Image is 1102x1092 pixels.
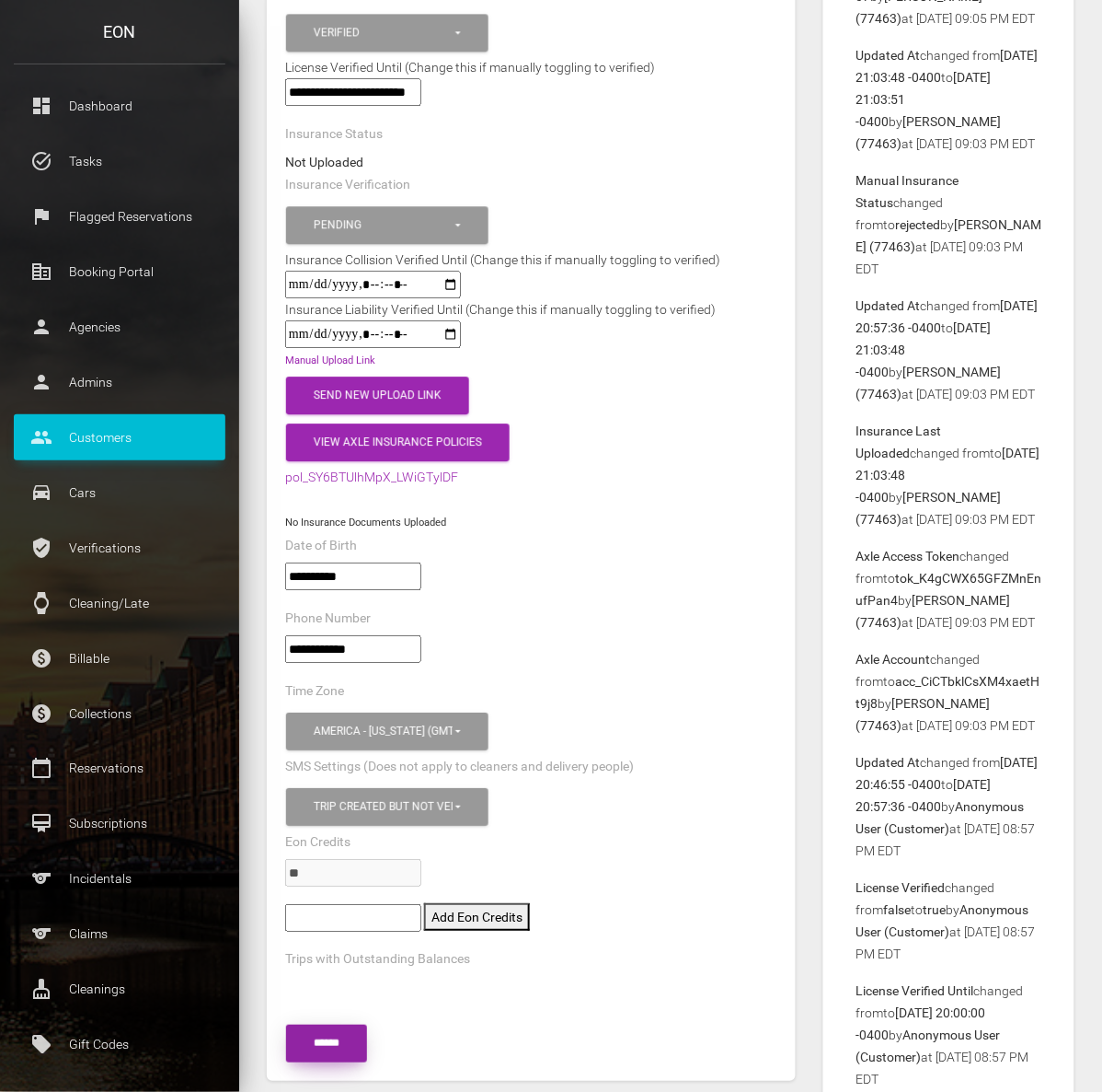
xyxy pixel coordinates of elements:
a: sports Claims [14,912,225,958]
b: [PERSON_NAME] (77463) [855,365,1001,401]
b: rejected [895,217,940,232]
p: changed from to by at [DATE] 09:03 PM EDT [855,295,1042,405]
p: Incidentals [28,865,212,893]
button: Add Eon Credits [424,903,530,931]
b: License Verified [855,880,945,895]
p: Cleanings [28,976,212,1004]
label: Trips with Outstanding Balances [285,950,470,969]
button: Verified [286,14,488,52]
b: [PERSON_NAME] (77463) [855,696,990,733]
a: people Customers [14,414,225,460]
p: Gift Codes [28,1031,212,1059]
a: cleaning_services Cleanings [14,967,225,1013]
label: Eon Credits [285,833,350,852]
p: Customers [28,424,212,451]
div: Pending [314,217,453,233]
p: Reservations [28,755,212,783]
a: paid Billable [14,635,225,681]
p: changed from to by at [DATE] 09:03 PM EDT [855,420,1042,530]
p: changed from to by at [DATE] 08:57 PM EDT [855,877,1042,965]
a: card_membership Subscriptions [14,801,225,847]
a: dashboard Dashboard [14,83,225,129]
b: Updated At [855,48,920,63]
a: verified_user Verifications [14,525,225,571]
label: Time Zone [285,682,344,701]
b: acc_CiCTbklCsXM4xaetHt9j8 [855,674,1039,711]
b: Axle Account [855,652,930,667]
b: [PERSON_NAME] (77463) [855,490,1001,527]
a: pol_SY6BTUlhMpX_LWiGTylDF [285,470,458,484]
b: Updated At [855,298,920,313]
p: Cars [28,479,212,506]
div: Trip created but not verified , Customer is verified and trip is set to go [314,799,453,815]
p: changed from to by at [DATE] 08:57 PM EDT [855,751,1042,862]
div: License Verified Until (Change this if manually toggling to verified) [271,56,791,78]
b: [PERSON_NAME] (77463) [855,593,1010,630]
a: sports Incidentals [14,856,225,902]
a: Manual Upload Link [285,354,375,366]
a: paid Collections [14,691,225,737]
p: Dashboard [28,92,212,120]
small: No Insurance Documents Uploaded [285,517,446,529]
label: Date of Birth [285,537,357,555]
p: changed from to by at [DATE] 09:03 PM EDT [855,169,1042,280]
strong: Not Uploaded [285,155,363,169]
p: Subscriptions [28,810,212,838]
p: Admins [28,368,212,396]
button: View Axle Insurance Policies [286,424,510,461]
div: Insurance Liability Verified Until (Change this if manually toggling to verified) [271,298,729,320]
p: Verifications [28,534,212,562]
p: changed from to by at [DATE] 09:03 PM EDT [855,545,1042,633]
p: changed from to by at [DATE] 09:03 PM EDT [855,44,1042,155]
a: flag Flagged Reservations [14,193,225,239]
b: [DATE] 21:03:48 -0400 [855,446,1039,505]
label: Insurance Verification [285,176,410,194]
b: Axle Access Token [855,549,959,563]
label: Insurance Status [285,125,383,144]
a: calendar_today Reservations [14,746,225,792]
p: changed from to by at [DATE] 08:57 PM EDT [855,980,1042,1090]
a: person Admins [14,359,225,405]
b: Anonymous User (Customer) [855,1028,1000,1064]
p: Flagged Reservations [28,203,212,230]
label: Phone Number [285,610,371,628]
p: Booking Portal [28,258,212,285]
b: License Verified Until [855,983,973,998]
a: drive_eta Cars [14,470,225,516]
b: [PERSON_NAME] (77463) [855,114,1001,151]
a: corporate_fare Booking Portal [14,249,225,295]
b: [DATE] 20:00:00 -0400 [855,1005,985,1042]
p: Claims [28,921,212,948]
b: tok_K4gCWX65GFZMnEnufPan4 [855,571,1041,608]
b: [DATE] 21:03:51 -0400 [855,70,991,129]
div: Insurance Collision Verified Until (Change this if manually toggling to verified) [271,249,734,271]
button: Send New Upload Link [286,377,469,414]
p: Collections [28,700,212,727]
b: Updated At [855,755,920,770]
p: Cleaning/Late [28,589,212,617]
button: Trip created but not verified, Customer is verified and trip is set to go [286,788,488,826]
p: Tasks [28,147,212,175]
div: America - [US_STATE] (GMT -05:00) [314,724,453,739]
button: Pending [286,206,488,244]
b: Manual Insurance Status [855,173,959,210]
a: local_offer Gift Codes [14,1022,225,1068]
b: true [923,902,946,917]
button: America - New York (GMT -05:00) [286,713,488,750]
div: Verified [314,25,453,41]
label: SMS Settings (Does not apply to cleaners and delivery people) [285,758,634,776]
p: Billable [28,645,212,672]
a: task_alt Tasks [14,138,225,184]
a: watch Cleaning/Late [14,580,225,626]
p: changed from to by at [DATE] 09:03 PM EDT [855,648,1042,737]
b: false [883,902,911,917]
a: person Agencies [14,304,225,350]
p: Agencies [28,313,212,341]
b: [DATE] 21:03:48 -0400 [855,320,991,379]
b: Insurance Last Uploaded [855,424,941,460]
